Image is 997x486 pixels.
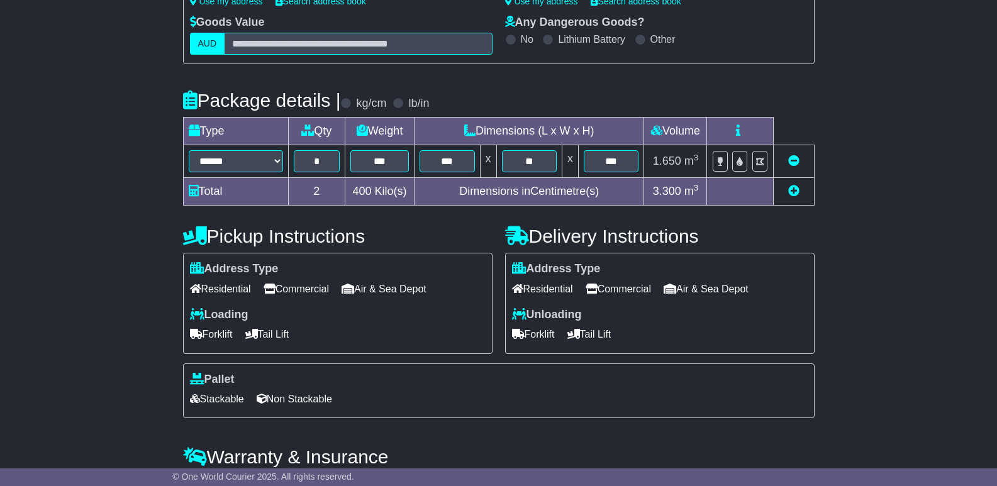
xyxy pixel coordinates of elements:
[512,324,555,344] span: Forklift
[288,178,345,206] td: 2
[190,324,233,344] span: Forklift
[684,155,699,167] span: m
[684,185,699,197] span: m
[694,183,699,192] sup: 3
[653,185,681,197] span: 3.300
[408,97,429,111] label: lb/in
[345,178,415,206] td: Kilo(s)
[562,145,578,178] td: x
[288,118,345,145] td: Qty
[650,33,676,45] label: Other
[512,308,582,322] label: Unloading
[245,324,289,344] span: Tail Lift
[353,185,372,197] span: 400
[480,145,496,178] td: x
[521,33,533,45] label: No
[183,226,493,246] h4: Pickup Instructions
[694,153,699,162] sup: 3
[653,155,681,167] span: 1.650
[505,16,645,30] label: Any Dangerous Goods?
[415,118,644,145] td: Dimensions (L x W x H)
[567,324,611,344] span: Tail Lift
[190,33,225,55] label: AUD
[190,308,248,322] label: Loading
[512,262,601,276] label: Address Type
[356,97,386,111] label: kg/cm
[512,279,573,299] span: Residential
[788,155,799,167] a: Remove this item
[190,389,244,409] span: Stackable
[505,226,815,246] h4: Delivery Instructions
[190,373,235,387] label: Pallet
[183,178,288,206] td: Total
[190,16,265,30] label: Goods Value
[586,279,651,299] span: Commercial
[183,446,815,467] h4: Warranty & Insurance
[257,389,332,409] span: Non Stackable
[345,118,415,145] td: Weight
[172,472,354,482] span: © One World Courier 2025. All rights reserved.
[264,279,329,299] span: Commercial
[342,279,426,299] span: Air & Sea Depot
[190,279,251,299] span: Residential
[415,178,644,206] td: Dimensions in Centimetre(s)
[183,90,341,111] h4: Package details |
[664,279,749,299] span: Air & Sea Depot
[558,33,625,45] label: Lithium Battery
[183,118,288,145] td: Type
[788,185,799,197] a: Add new item
[644,118,707,145] td: Volume
[190,262,279,276] label: Address Type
